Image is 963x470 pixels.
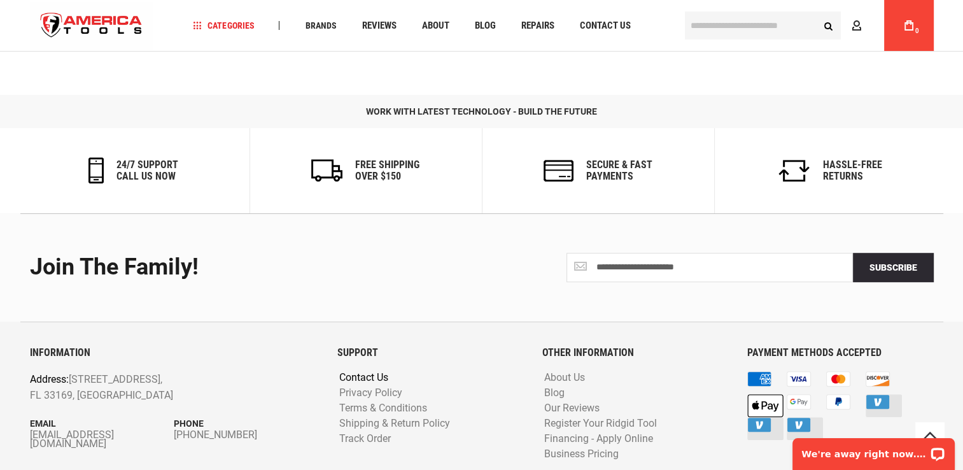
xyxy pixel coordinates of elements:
[362,21,396,31] span: Reviews
[30,417,174,431] p: Email
[474,21,495,31] span: Blog
[355,159,419,182] h6: Free Shipping Over $150
[468,17,501,34] a: Blog
[416,17,454,34] a: About
[541,433,656,445] a: Financing - Apply Online
[515,17,559,34] a: Repairs
[336,418,453,430] a: Shipping & Return Policy
[823,159,882,182] h6: Hassle-Free Returns
[193,21,254,30] span: Categories
[174,417,318,431] p: Phone
[116,159,178,182] h6: 24/7 support call us now
[541,402,603,415] a: Our Reviews
[30,373,69,385] span: Address:
[541,418,660,430] a: Register Your Ridgid Tool
[573,17,636,34] a: Contact Us
[30,2,153,50] img: America Tools
[187,17,260,34] a: Categories
[747,347,933,359] h6: PAYMENT METHODS ACCEPTED
[30,347,318,359] h6: INFORMATION
[869,262,917,273] span: Subscribe
[421,21,449,31] span: About
[174,431,318,439] a: [PHONE_NUMBER]
[542,347,728,359] h6: OTHER INFORMATION
[521,21,554,31] span: Repairs
[305,21,336,30] span: Brands
[579,21,630,31] span: Contact Us
[817,13,841,38] button: Search
[356,17,402,34] a: Reviews
[30,431,174,448] a: [EMAIL_ADDRESS][DOMAIN_NAME]
[30,255,472,280] div: Join the Family!
[784,430,963,470] iframe: LiveChat chat widget
[299,17,342,34] a: Brands
[336,372,391,384] a: Contact Us
[541,372,588,384] a: About Us
[336,402,430,415] a: Terms & Conditions
[30,371,261,404] p: [STREET_ADDRESS], FL 33169, [GEOGRAPHIC_DATA]
[915,27,919,34] span: 0
[337,347,523,359] h6: SUPPORT
[336,433,394,445] a: Track Order
[853,253,934,282] button: Subscribe
[541,387,568,399] a: Blog
[336,387,405,399] a: Privacy Policy
[541,448,622,460] a: Business Pricing
[586,159,652,182] h6: secure & fast payments
[30,2,153,50] a: store logo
